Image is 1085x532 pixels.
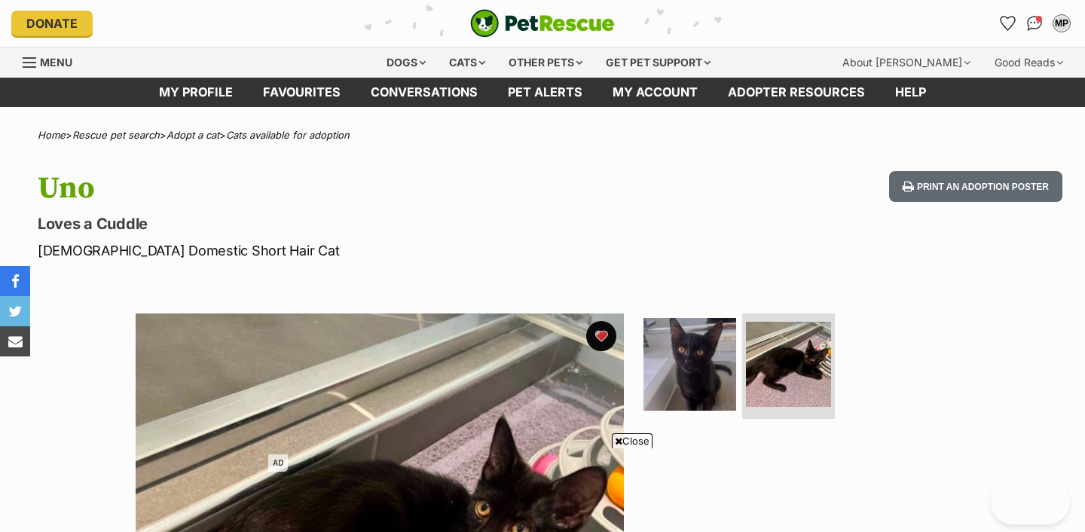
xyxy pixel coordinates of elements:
[595,47,721,78] div: Get pet support
[38,240,662,261] p: [DEMOGRAPHIC_DATA] Domestic Short Hair Cat
[356,78,493,107] a: conversations
[23,47,83,75] a: Menu
[746,322,831,407] img: Photo of Uno
[11,11,93,36] a: Donate
[268,454,288,472] span: AD
[832,47,981,78] div: About [PERSON_NAME]
[995,11,1074,35] ul: Account quick links
[1050,11,1074,35] button: My account
[713,78,880,107] a: Adopter resources
[995,11,1019,35] a: Favourites
[1027,16,1043,31] img: chat-41dd97257d64d25036548639549fe6c8038ab92f7586957e7f3b1b290dea8141.svg
[498,47,593,78] div: Other pets
[880,78,941,107] a: Help
[1022,11,1047,35] a: Conversations
[586,321,616,351] button: favourite
[493,78,598,107] a: Pet alerts
[38,171,662,206] h1: Uno
[612,433,653,448] span: Close
[376,47,436,78] div: Dogs
[991,479,1070,524] iframe: Help Scout Beacon - Open
[40,56,72,69] span: Menu
[439,47,496,78] div: Cats
[38,129,66,141] a: Home
[1054,16,1069,31] div: MP
[248,78,356,107] a: Favourites
[889,171,1062,202] button: Print an adoption poster
[470,9,615,38] img: logo-cat-932fe2b9b8326f06289b0f2fb663e598f794de774fb13d1741a6617ecf9a85b4.svg
[38,213,662,234] p: Loves a Cuddle
[470,9,615,38] a: PetRescue
[984,47,1074,78] div: Good Reads
[72,129,160,141] a: Rescue pet search
[598,78,713,107] a: My account
[226,129,350,141] a: Cats available for adoption
[167,129,219,141] a: Adopt a cat
[144,78,248,107] a: My profile
[643,318,736,411] img: Photo of Uno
